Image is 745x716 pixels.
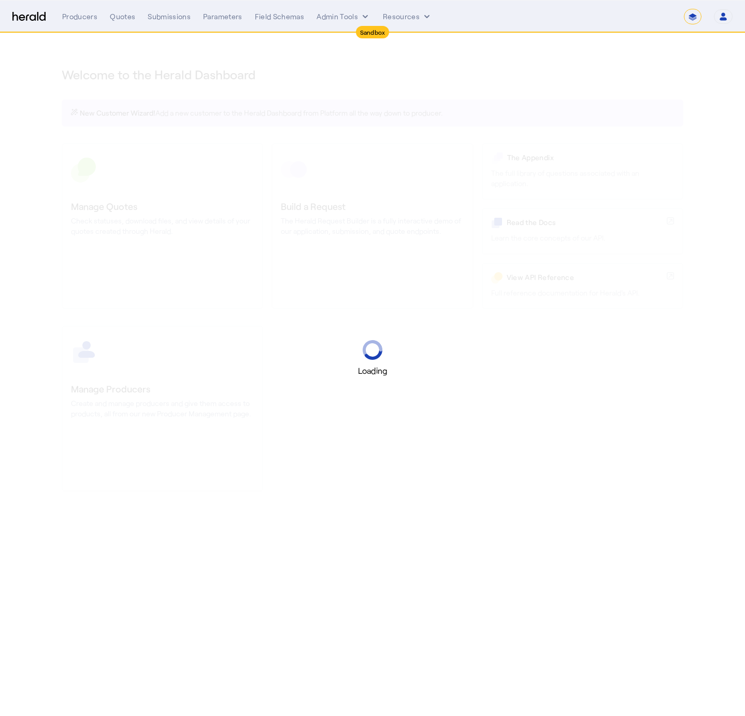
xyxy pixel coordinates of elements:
button: internal dropdown menu [317,11,370,22]
img: Herald Logo [12,12,46,22]
div: Quotes [110,11,135,22]
div: Field Schemas [255,11,305,22]
div: Sandbox [356,26,390,38]
div: Producers [62,11,97,22]
div: Parameters [203,11,242,22]
button: Resources dropdown menu [383,11,432,22]
div: Submissions [148,11,191,22]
